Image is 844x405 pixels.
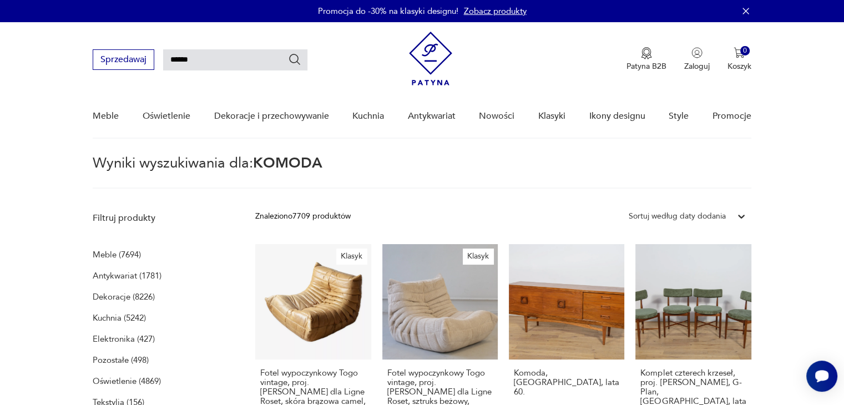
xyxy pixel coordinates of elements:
[93,212,229,224] p: Filtruj produkty
[93,289,155,305] a: Dekoracje (8226)
[93,57,154,64] a: Sprzedawaj
[214,95,328,138] a: Dekoracje i przechowywanie
[727,47,751,72] button: 0Koszyk
[626,61,666,72] p: Patyna B2B
[93,331,155,347] a: Elektronika (427)
[464,6,527,17] a: Zobacz produkty
[143,95,190,138] a: Oświetlenie
[734,47,745,58] img: Ikona koszyka
[408,95,456,138] a: Antykwariat
[93,49,154,70] button: Sprzedawaj
[253,153,322,173] span: KOMODA
[93,268,161,283] a: Antykwariat (1781)
[538,95,565,138] a: Klasyki
[669,95,689,138] a: Style
[93,156,751,189] p: Wyniki wyszukiwania dla:
[93,247,141,262] a: Meble (7694)
[93,373,161,389] a: Oświetlenie (4869)
[727,61,751,72] p: Koszyk
[93,310,146,326] a: Kuchnia (5242)
[514,368,619,397] h3: Komoda, [GEOGRAPHIC_DATA], lata 60.
[684,47,710,72] button: Zaloguj
[409,32,452,85] img: Patyna - sklep z meblami i dekoracjami vintage
[626,47,666,72] button: Patyna B2B
[691,47,703,58] img: Ikonka użytkownika
[479,95,514,138] a: Nowości
[318,6,458,17] p: Promocja do -30% na klasyki designu!
[684,61,710,72] p: Zaloguj
[806,361,837,392] iframe: Smartsupp widget button
[288,53,301,66] button: Szukaj
[740,46,750,55] div: 0
[712,95,751,138] a: Promocje
[93,95,119,138] a: Meble
[93,352,149,368] a: Pozostałe (498)
[629,210,726,222] div: Sortuj według daty dodania
[255,210,351,222] div: Znaleziono 7709 produktów
[589,95,645,138] a: Ikony designu
[626,47,666,72] a: Ikona medaluPatyna B2B
[352,95,384,138] a: Kuchnia
[641,47,652,59] img: Ikona medalu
